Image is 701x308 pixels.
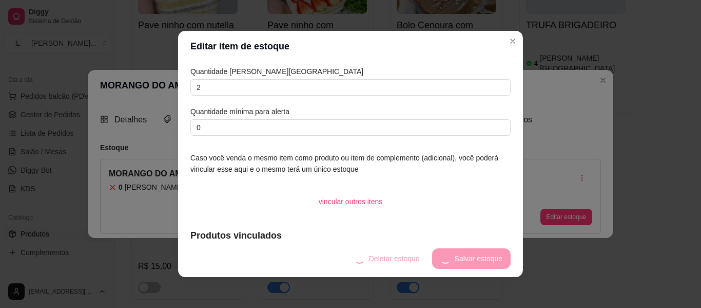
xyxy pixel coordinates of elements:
[310,191,391,212] button: vincular outros itens
[504,33,521,49] button: Close
[190,66,511,77] article: Quantidade [PERSON_NAME][GEOGRAPHIC_DATA]
[190,152,511,175] article: Caso você venda o mesmo item como produto ou item de complemento (adicional), você poderá vincula...
[190,228,511,243] article: Produtos vinculados
[190,106,511,117] article: Quantidade mínima para alerta
[178,31,523,62] header: Editar item de estoque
